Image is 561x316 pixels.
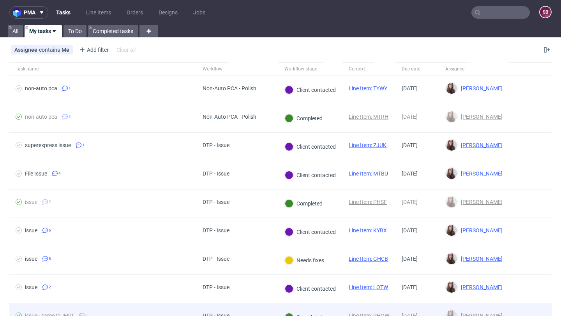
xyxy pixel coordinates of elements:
a: Line Item: MTRH [349,114,388,120]
div: DTP - Issue [203,284,229,290]
span: [PERSON_NAME] [458,85,503,91]
img: Sandra Beśka [446,111,457,122]
a: Line Item: MTBU [349,170,388,177]
a: To Do [64,25,86,37]
div: Me [62,47,69,53]
div: Non-Auto PCA - Polish [203,114,256,120]
span: 2 [49,199,51,205]
span: 3 [69,114,71,120]
span: [DATE] [402,227,418,233]
div: non-auto pca [25,114,57,120]
div: Completed [285,199,323,208]
div: issue [25,199,37,205]
a: Designs [154,6,182,19]
span: [DATE] [402,114,418,120]
div: Add filter [76,44,110,56]
div: Assignee [445,66,464,72]
div: DTP - Issue [203,199,229,205]
span: contains [39,47,62,53]
span: [PERSON_NAME] [458,256,503,262]
img: Sandra Beśka [446,282,457,293]
div: issue [25,227,37,233]
img: Sandra Beśka [446,225,457,236]
span: [PERSON_NAME] [458,227,503,233]
a: Tasks [51,6,75,19]
span: [PERSON_NAME] [458,199,503,205]
div: Client contacted [285,86,336,94]
div: DTP - Issue [203,142,229,148]
img: Sandra Beśka [446,83,457,94]
a: Line Item: ZJUK [349,142,386,148]
a: Line Item: LOTW [349,284,388,290]
span: [PERSON_NAME] [458,170,503,177]
a: Line Item: GHCB [349,256,388,262]
span: [DATE] [402,199,418,205]
div: Context [349,66,367,72]
img: Sandra Beśka [446,253,457,264]
div: non-auto pca [25,85,57,91]
div: issue [25,284,37,290]
div: DTP - Issue [203,256,229,262]
span: [DATE] [402,85,418,91]
span: pma [24,10,35,15]
span: Task name [16,66,190,72]
div: Client contacted [285,142,336,151]
span: 6 [49,227,51,233]
div: Workflow stage [284,66,317,72]
img: Sandra Beśka [446,168,457,179]
a: Jobs [189,6,210,19]
div: Clear all [115,44,137,55]
div: File Issue [25,170,47,177]
div: DTP - Issue [203,170,229,177]
span: 8 [49,256,51,262]
button: pma [9,6,48,19]
span: 4 [58,170,61,177]
img: logo [13,8,24,17]
span: [PERSON_NAME] [458,114,503,120]
span: [DATE] [402,142,418,148]
a: Completed tasks [88,25,138,37]
img: Sandra Beśka [446,197,457,207]
div: Client contacted [285,284,336,293]
span: [PERSON_NAME] [458,142,503,148]
a: Line Item: TYWY [349,85,387,91]
a: Orders [122,6,148,19]
span: [PERSON_NAME] [458,284,503,290]
figcaption: SB [540,7,551,18]
a: Line Items [81,6,116,19]
span: 1 [69,85,71,91]
div: Non-Auto PCA - Polish [203,85,256,91]
span: [DATE] [402,170,418,177]
a: Line Item: PHSF [349,199,387,205]
div: Client contacted [285,171,336,179]
div: DTP - Issue [203,227,229,233]
span: Assignee [14,47,39,53]
div: Workflow [203,66,222,72]
a: All [8,25,23,37]
div: issue [25,256,37,262]
span: [DATE] [402,256,418,262]
a: Line Item: KYBX [349,227,387,233]
span: 1 [82,142,85,148]
a: My tasks [25,25,62,37]
div: Completed [285,114,323,123]
div: superexpress issue [25,142,71,148]
span: Due date [402,66,433,72]
img: Sandra Beśka [446,140,457,151]
span: [DATE] [402,284,418,290]
div: Client contacted [285,228,336,236]
span: 2 [49,284,51,290]
div: Needs fixes [285,256,324,265]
